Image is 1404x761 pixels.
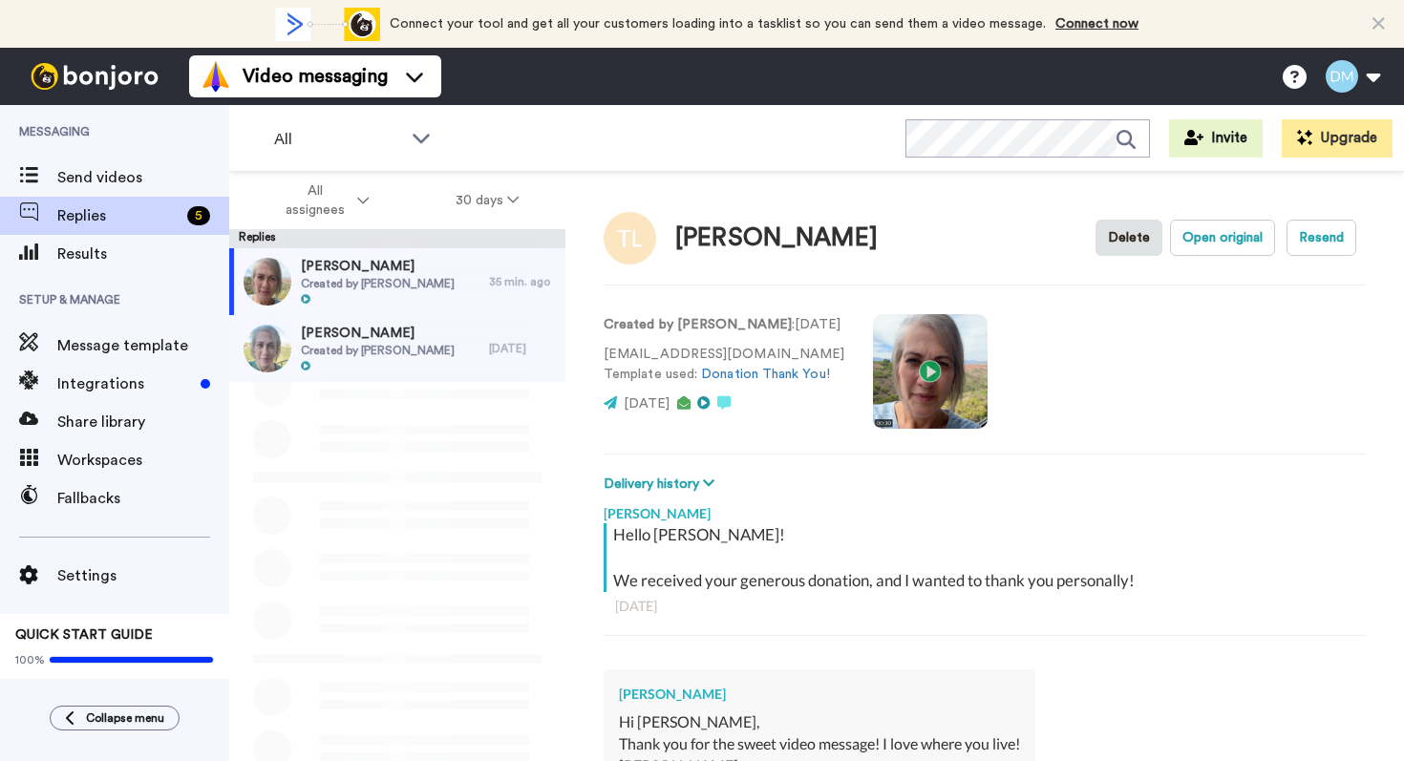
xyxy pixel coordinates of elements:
span: Message template [57,334,229,357]
div: [DATE] [489,341,556,356]
p: [EMAIL_ADDRESS][DOMAIN_NAME] Template used: [604,345,844,385]
span: Integrations [57,372,193,395]
button: Upgrade [1282,119,1393,158]
img: e4f1f9a2-46bf-4df2-96f9-c9ac7b35eafb-thumb.jpg [244,325,291,372]
a: Donation Thank You! [701,368,830,381]
div: [PERSON_NAME] [675,224,878,252]
span: Settings [57,564,229,587]
span: Connect your tool and get all your customers loading into a tasklist so you can send them a video... [390,17,1046,31]
span: Share library [57,411,229,433]
a: Connect now [1055,17,1138,31]
div: Hi [PERSON_NAME], [619,711,1020,733]
div: animation [275,8,380,41]
button: All assignees [233,174,413,227]
div: [DATE] [615,597,1354,616]
a: [PERSON_NAME]Created by [PERSON_NAME]35 min. ago [229,248,565,315]
img: 5a8213a5-b441-424c-881b-fa3bd162ed11-thumb.jpg [244,258,291,306]
a: [PERSON_NAME]Created by [PERSON_NAME][DATE] [229,315,565,382]
div: Hello [PERSON_NAME]! We received your generous donation, and I wanted to thank you personally! [613,523,1361,592]
span: QUICK START GUIDE [15,628,153,642]
div: [PERSON_NAME] [619,685,1020,704]
span: Collapse menu [86,710,164,726]
button: Open original [1170,220,1275,256]
div: [PERSON_NAME] [604,495,1366,523]
span: Video messaging [243,63,388,90]
div: 5 [187,206,210,225]
span: Workspaces [57,449,229,472]
span: All [274,128,402,151]
span: Created by [PERSON_NAME] [301,276,455,291]
img: bj-logo-header-white.svg [23,63,166,90]
span: [PERSON_NAME] [301,257,455,276]
button: Invite [1169,119,1263,158]
button: Delete [1096,220,1162,256]
span: Fallbacks [57,487,229,510]
img: Image of Tammy Lynch [604,212,656,264]
span: 100% [15,652,45,667]
strong: Created by [PERSON_NAME] [604,318,792,331]
span: Send videos [57,166,229,189]
div: 35 min. ago [489,274,556,289]
div: Thank you for the sweet video message! I love where you live! [619,733,1020,755]
div: Replies [229,229,565,248]
span: [PERSON_NAME] [301,324,455,343]
button: 30 days [413,183,563,218]
button: Collapse menu [50,706,180,730]
span: Replies [57,204,180,227]
button: Resend [1287,220,1356,256]
span: Results [57,243,229,265]
p: : [DATE] [604,315,844,335]
img: vm-color.svg [201,61,231,92]
button: Delivery history [604,474,720,495]
span: Created by [PERSON_NAME] [301,343,455,358]
span: [DATE] [624,397,670,411]
span: All assignees [276,181,353,220]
